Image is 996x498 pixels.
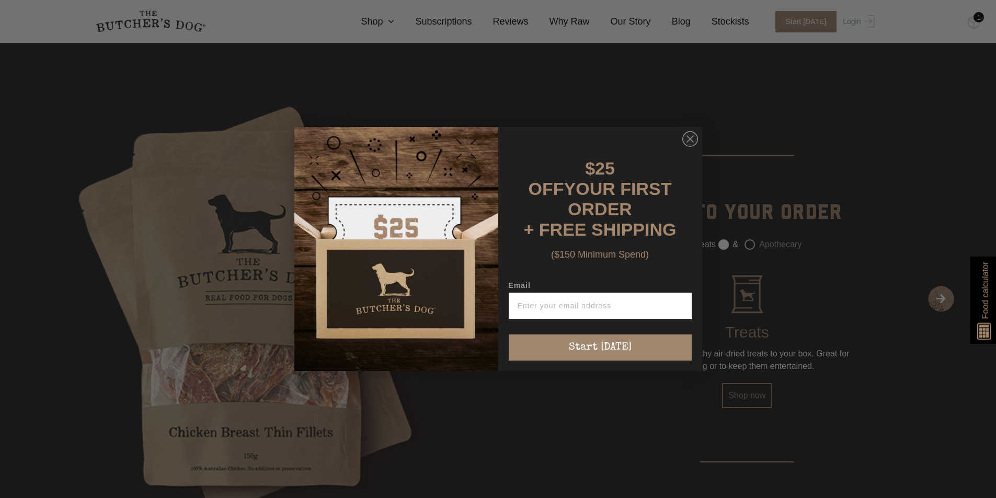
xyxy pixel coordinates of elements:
[294,127,498,371] img: d0d537dc-5429-4832-8318-9955428ea0a1.jpeg
[509,334,692,361] button: Start [DATE]
[529,158,615,199] span: $25 OFF
[551,249,649,260] span: ($150 Minimum Spend)
[509,293,692,319] input: Enter your email address
[524,179,677,239] span: YOUR FIRST ORDER + FREE SHIPPING
[979,262,991,319] span: Food calculator
[682,131,698,147] button: Close dialog
[509,281,692,293] label: Email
